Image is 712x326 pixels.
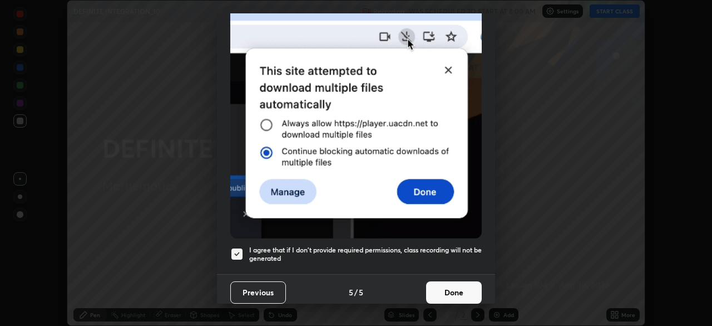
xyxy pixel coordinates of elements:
button: Done [426,281,482,304]
h4: 5 [359,286,363,298]
h4: 5 [349,286,353,298]
button: Previous [230,281,286,304]
h4: / [354,286,358,298]
h5: I agree that if I don't provide required permissions, class recording will not be generated [249,246,482,263]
